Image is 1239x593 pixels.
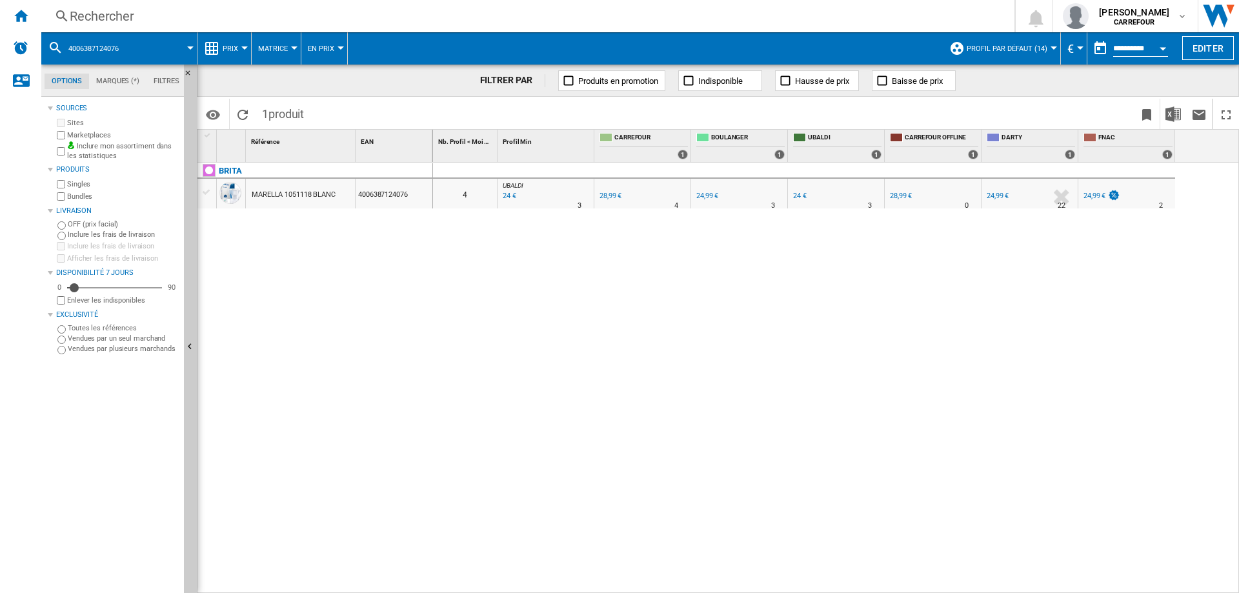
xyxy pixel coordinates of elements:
[230,99,256,129] button: Recharger
[890,192,912,200] div: 28,99 €
[711,133,785,144] span: BOULANGER
[165,283,179,292] div: 90
[674,199,678,212] div: Délai de livraison : 4 jours
[67,130,179,140] label: Marketplaces
[597,130,690,162] div: CARREFOUR 1 offers sold by CARREFOUR
[1087,35,1113,61] button: md-calendar
[57,232,66,240] input: Inclure les frais de livraison
[68,219,179,229] label: OFF (prix facial)
[965,199,969,212] div: Délai de livraison : 0 jour
[1061,32,1087,65] md-menu: Currency
[1213,99,1239,129] button: Plein écran
[433,179,497,208] div: 4
[985,190,1009,203] div: 24,99 €
[1182,36,1234,60] button: Editer
[57,325,66,334] input: Toutes les références
[791,130,884,162] div: UBALDI 1 offers sold by UBALDI
[68,334,179,343] label: Vendues par un seul marchand
[57,254,65,263] input: Afficher les frais de livraison
[56,103,179,114] div: Sources
[13,40,28,55] img: alerts-logo.svg
[268,107,304,121] span: produit
[1067,42,1074,55] span: €
[438,138,483,145] span: Nb. Profil < Moi
[558,70,665,91] button: Produits en promotion
[308,32,341,65] div: En Prix
[1186,99,1212,129] button: Envoyer ce rapport par email
[887,130,981,162] div: CARREFOUR OFFLINE 1 offers sold by CARREFOUR OFFLINE
[89,74,146,89] md-tab-item: Marques (*)
[1065,150,1075,159] div: 1 offers sold by DARTY
[252,180,336,210] div: MARELLA 1051118 BLANC
[500,130,594,150] div: Sort None
[578,76,658,86] span: Produits en promotion
[888,190,912,203] div: 28,99 €
[771,199,775,212] div: Délai de livraison : 3 jours
[905,133,978,144] span: CARREFOUR OFFLINE
[1083,192,1105,200] div: 24,99 €
[308,45,334,53] span: En Prix
[256,99,310,126] span: 1
[57,180,65,188] input: Singles
[1058,199,1065,212] div: Délai de livraison : 22 jours
[871,150,881,159] div: 1 offers sold by UBALDI
[57,221,66,230] input: OFF (prix facial)
[258,32,294,65] button: Matrice
[578,199,581,212] div: Délai de livraison : 3 jours
[67,141,179,161] label: Inclure mon assortiment dans les statistiques
[698,76,743,86] span: Indisponible
[248,130,355,150] div: Référence Sort None
[1160,99,1186,129] button: Télécharger au format Excel
[45,74,89,89] md-tab-item: Options
[987,192,1009,200] div: 24,99 €
[872,70,956,91] button: Baisse de prix
[774,150,785,159] div: 1 offers sold by BOULANGER
[1165,106,1181,122] img: excel-24x24.png
[500,130,594,150] div: Profil Min Sort None
[54,283,65,292] div: 0
[67,179,179,189] label: Singles
[57,242,65,250] input: Inclure les frais de livraison
[868,199,872,212] div: Délai de livraison : 3 jours
[56,310,179,320] div: Exclusivité
[795,76,849,86] span: Hausse de prix
[57,336,66,344] input: Vendues par un seul marchand
[694,130,787,162] div: BOULANGER 1 offers sold by BOULANGER
[248,130,355,150] div: Sort None
[1099,6,1169,19] span: [PERSON_NAME]
[791,190,807,203] div: 24 €
[501,190,516,203] div: Mise à jour : mercredi 17 septembre 2025 04:37
[598,190,621,203] div: 28,99 €
[1002,133,1075,144] span: DARTY
[57,346,66,354] input: Vendues par plusieurs marchands
[1063,3,1089,29] img: profile.jpg
[968,150,978,159] div: 1 offers sold by CARREFOUR OFFLINE
[1082,190,1120,203] div: 24,99 €
[1159,199,1163,212] div: Délai de livraison : 2 jours
[1151,35,1174,58] button: Open calendar
[68,323,179,333] label: Toutes les références
[694,190,718,203] div: 24,99 €
[678,70,762,91] button: Indisponible
[503,138,532,145] span: Profil Min
[251,138,279,145] span: Référence
[436,130,497,150] div: Sort None
[892,76,943,86] span: Baisse de prix
[696,192,718,200] div: 24,99 €
[1114,18,1154,26] b: CARREFOUR
[1067,32,1080,65] button: €
[67,141,75,149] img: mysite-bg-18x18.png
[219,130,245,150] div: Sort None
[204,32,245,65] div: Prix
[436,130,497,150] div: Nb. Profil < Moi Sort None
[68,344,179,354] label: Vendues par plusieurs marchands
[67,241,179,251] label: Inclure les frais de livraison
[949,32,1054,65] div: Profil par défaut (14)
[48,32,190,65] div: 4006387124076
[57,192,65,201] input: Bundles
[67,296,179,305] label: Enlever les indisponibles
[356,179,432,208] div: 4006387124076
[258,45,288,53] span: Matrice
[57,119,65,127] input: Sites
